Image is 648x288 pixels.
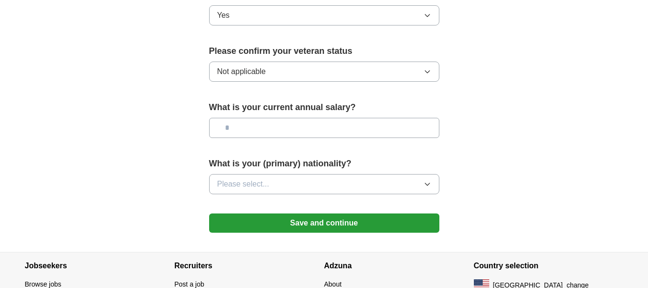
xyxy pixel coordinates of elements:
[209,101,439,114] label: What is your current annual salary?
[209,45,439,58] label: Please confirm your veteran status
[175,280,204,288] a: Post a job
[217,10,230,21] span: Yes
[209,213,439,233] button: Save and continue
[209,5,439,25] button: Yes
[209,174,439,194] button: Please select...
[209,62,439,82] button: Not applicable
[209,157,439,170] label: What is your (primary) nationality?
[217,178,270,190] span: Please select...
[217,66,266,77] span: Not applicable
[474,252,624,279] h4: Country selection
[25,280,61,288] a: Browse jobs
[324,280,342,288] a: About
